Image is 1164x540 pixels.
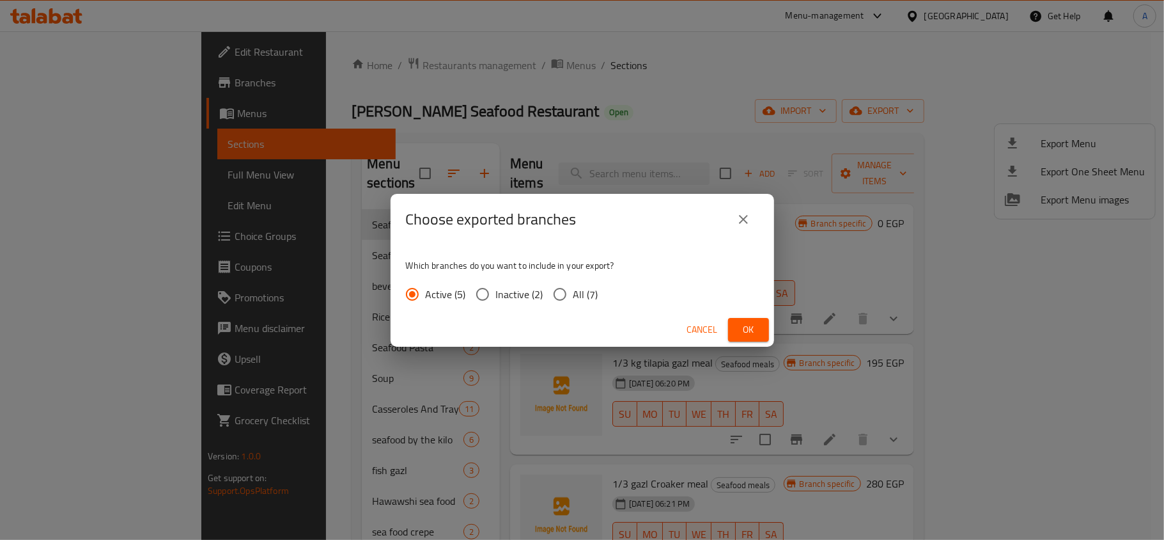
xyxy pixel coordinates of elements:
button: Cancel [682,318,723,342]
span: Active (5) [426,287,466,302]
button: Ok [728,318,769,342]
button: close [728,204,759,235]
span: Cancel [687,322,718,338]
span: Inactive (2) [496,287,543,302]
h2: Choose exported branches [406,209,577,230]
span: Ok [738,322,759,338]
span: All (7) [573,287,598,302]
p: Which branches do you want to include in your export? [406,259,759,272]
